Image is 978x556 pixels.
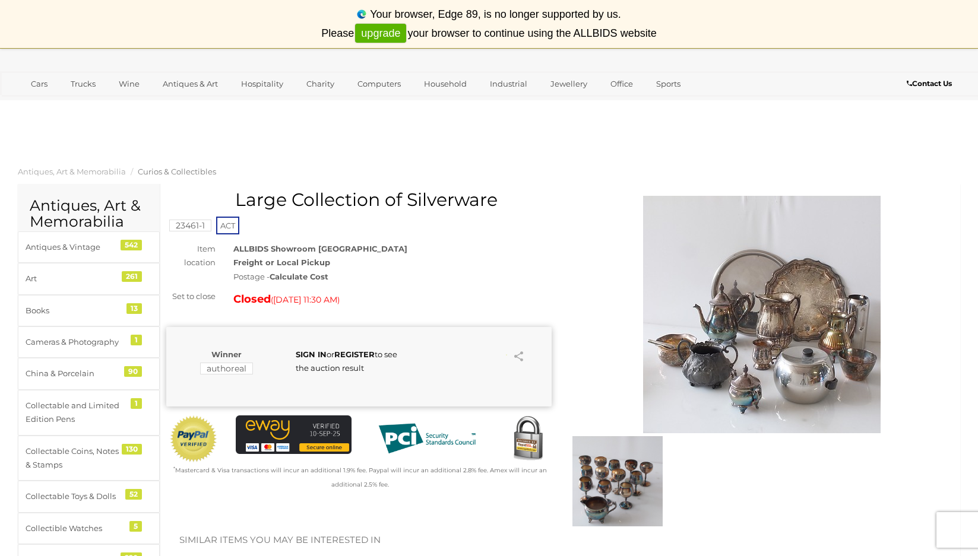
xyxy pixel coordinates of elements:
li: Watch this item [496,349,508,361]
a: upgrade [355,24,406,43]
a: Contact Us [907,77,955,90]
span: [DATE] 11:30 AM [273,294,337,305]
a: Antiques & Art [155,74,226,94]
b: Winner [211,350,242,359]
div: 542 [121,240,142,250]
a: Collectable and Limited Edition Pens 1 [18,390,160,436]
a: [GEOGRAPHIC_DATA] [23,94,123,113]
span: ACT [216,217,239,234]
div: Art [26,272,124,285]
a: Curios & Collectibles [138,167,216,176]
a: Sports [648,74,688,94]
a: Computers [350,74,409,94]
h2: Similar items you may be interested in [179,535,941,545]
h2: Antiques, Art & Memorabilia [30,198,148,230]
div: 13 [126,303,142,314]
div: Collectable Coins, Notes & Stamps [26,444,124,472]
mark: 23461-1 [169,220,211,231]
a: Books 13 [18,295,160,326]
a: SIGN IN [296,350,327,359]
a: Trucks [63,74,103,94]
a: Household [416,74,474,94]
strong: ALLBIDS Showroom [GEOGRAPHIC_DATA] [233,244,407,253]
span: or to see the auction result [296,350,397,373]
a: Office [603,74,641,94]
a: Charity [299,74,342,94]
div: 90 [124,366,142,377]
img: Official PayPal Seal [169,415,218,463]
img: Large Collection of Silverware [572,436,663,526]
a: Art 261 [18,263,160,294]
strong: Freight or Local Pickup [233,258,330,267]
div: Collectable Toys & Dolls [26,490,124,503]
a: Antiques, Art & Memorabilia [18,167,126,176]
a: Cameras & Photography 1 [18,326,160,358]
div: 52 [125,489,142,500]
a: Collectible Watches 5 [18,513,160,544]
img: PCI DSS compliant [369,415,485,462]
a: Industrial [482,74,535,94]
div: 130 [122,444,142,455]
mark: authoreal [200,363,253,374]
a: 23461-1 [169,221,211,230]
a: Jewellery [543,74,595,94]
small: Mastercard & Visa transactions will incur an additional 1.9% fee. Paypal will incur an additional... [173,466,547,488]
a: REGISTER [334,350,375,359]
div: Postage - [233,270,551,284]
div: China & Porcelain [26,367,124,380]
a: Collectable Toys & Dolls 52 [18,481,160,512]
h1: Large Collection of Silverware [172,190,549,209]
div: Antiques & Vintage [26,240,124,254]
a: Collectable Coins, Notes & Stamps 130 [18,436,160,481]
div: Books [26,304,124,317]
div: Collectable and Limited Edition Pens [26,399,124,427]
a: Cars [23,74,55,94]
div: 5 [129,521,142,532]
strong: Calculate Cost [270,272,328,281]
img: Large Collection of Silverware [643,196,881,433]
b: Contact Us [907,79,952,88]
strong: Closed [233,293,271,306]
a: Hospitality [233,74,291,94]
div: Cameras & Photography [26,335,124,349]
div: 1 [131,398,142,409]
div: Collectible Watches [26,522,124,535]
img: Secured by Rapid SSL [504,415,552,463]
img: eWAY Payment Gateway [236,415,352,454]
div: Set to close [157,290,224,303]
span: ( ) [271,295,340,304]
a: Antiques & Vintage 542 [18,231,160,263]
div: 1 [131,335,142,345]
div: Item location [157,242,224,270]
a: Wine [111,74,147,94]
div: 261 [122,271,142,282]
a: China & Porcelain 90 [18,358,160,389]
